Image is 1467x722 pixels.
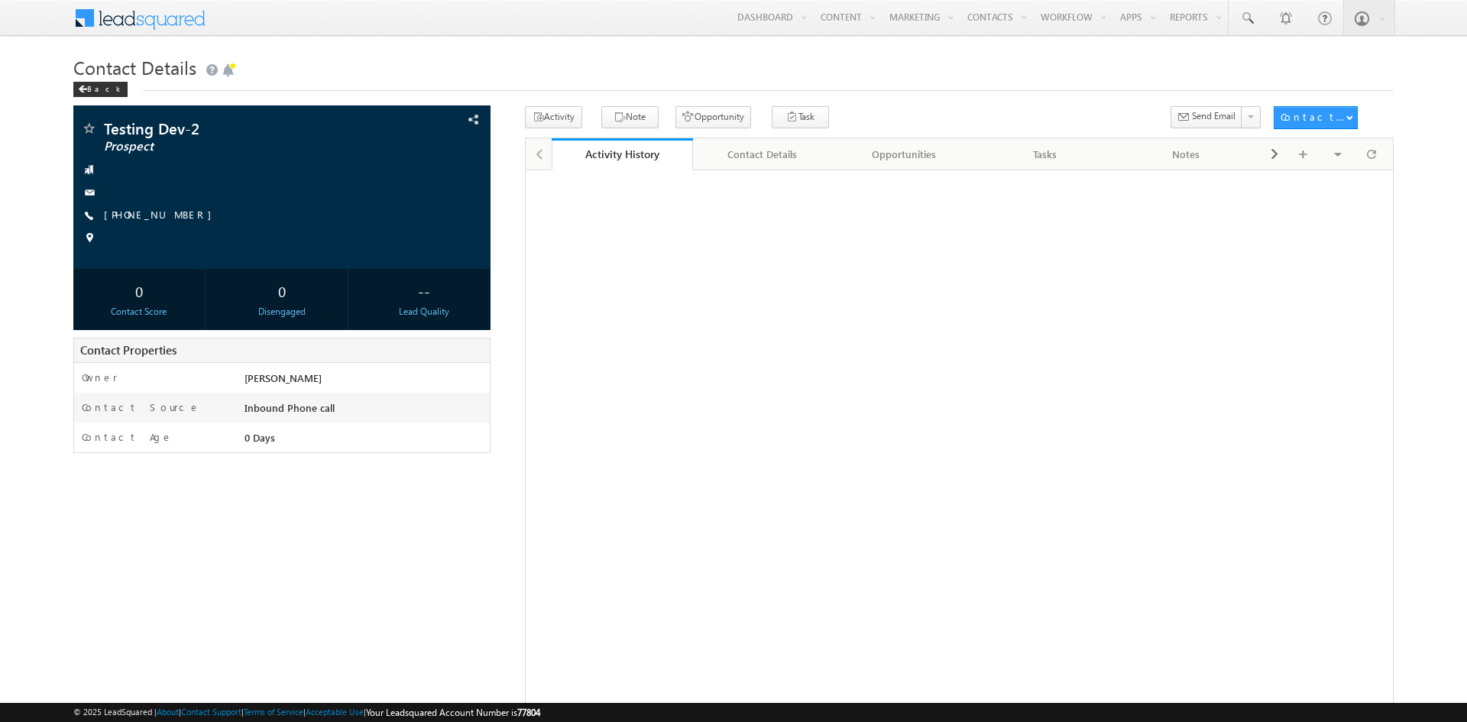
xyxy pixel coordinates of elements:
[1274,106,1358,129] button: Contact Actions
[220,277,344,305] div: 0
[241,400,491,422] div: Inbound Phone call
[834,138,975,170] a: Opportunities
[73,705,540,720] span: © 2025 LeadSquared | | | | |
[846,145,961,164] div: Opportunities
[987,145,1103,164] div: Tasks
[104,139,365,154] span: Prospect
[244,371,322,384] span: [PERSON_NAME]
[73,81,135,94] a: Back
[244,707,303,717] a: Terms of Service
[82,371,118,384] label: Owner
[1281,110,1346,124] div: Contact Actions
[563,147,682,161] div: Activity History
[601,106,659,128] button: Note
[363,305,487,319] div: Lead Quality
[975,138,1116,170] a: Tasks
[80,342,176,358] span: Contact Properties
[552,138,693,170] a: Activity History
[104,121,365,136] span: Testing Dev-2
[306,707,364,717] a: Acceptable Use
[525,106,582,128] button: Activity
[366,707,540,718] span: Your Leadsquared Account Number is
[1129,145,1244,164] div: Notes
[241,430,491,452] div: 0 Days
[693,138,834,170] a: Contact Details
[77,277,201,305] div: 0
[220,305,344,319] div: Disengaged
[181,707,241,717] a: Contact Support
[82,400,200,414] label: Contact Source
[772,106,829,128] button: Task
[77,305,201,319] div: Contact Score
[1116,138,1258,170] a: Notes
[73,82,128,97] div: Back
[517,707,540,718] span: 77804
[82,430,173,444] label: Contact Age
[73,55,196,79] span: Contact Details
[705,145,821,164] div: Contact Details
[1192,109,1235,123] span: Send Email
[104,208,219,221] a: [PHONE_NUMBER]
[1171,106,1242,128] button: Send Email
[675,106,751,128] button: Opportunity
[157,707,179,717] a: About
[363,277,487,305] div: --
